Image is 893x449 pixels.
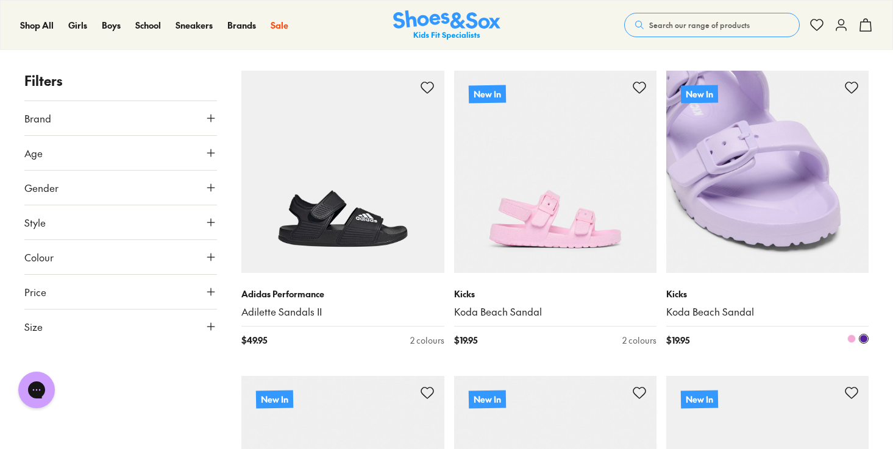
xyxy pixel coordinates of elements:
span: Gender [24,180,59,195]
span: Style [24,215,46,230]
a: Koda Beach Sandal [666,305,869,319]
a: Koda Beach Sandal [454,305,656,319]
button: Colour [24,240,217,274]
a: Brands [227,19,256,32]
button: Brand [24,101,217,135]
a: New In [666,71,869,273]
a: Shoes & Sox [393,10,500,40]
iframe: Gorgias live chat messenger [12,367,61,412]
a: New In [454,71,656,273]
a: School [135,19,161,32]
span: $ 49.95 [241,334,267,347]
p: New In [468,391,505,409]
button: Age [24,136,217,170]
span: Age [24,146,43,160]
a: Girls [68,19,87,32]
span: Brand [24,111,51,126]
button: Style [24,205,217,239]
span: Boys [102,19,121,31]
span: Girls [68,19,87,31]
img: SNS_Logo_Responsive.svg [393,10,500,40]
span: Brands [227,19,256,31]
span: Sneakers [176,19,213,31]
a: Sneakers [176,19,213,32]
p: Filters [24,71,217,91]
p: New In [468,85,505,103]
span: Shop All [20,19,54,31]
a: Sale [271,19,288,32]
p: Kicks [454,288,656,300]
span: Size [24,319,43,334]
span: Search our range of products [649,19,750,30]
p: New In [681,85,718,104]
p: Kicks [666,288,869,300]
button: Gender [24,171,217,205]
p: New In [256,391,293,409]
span: School [135,19,161,31]
span: $ 19.95 [666,334,689,347]
span: Price [24,285,46,299]
a: Boys [102,19,121,32]
a: Adilette Sandals II [241,305,444,319]
span: $ 19.95 [454,334,477,347]
span: Sale [271,19,288,31]
a: Shop All [20,19,54,32]
button: Price [24,275,217,309]
div: 2 colours [410,334,444,347]
span: Colour [24,250,54,264]
button: Search our range of products [624,13,800,37]
div: 2 colours [622,334,656,347]
p: Adidas Performance [241,288,444,300]
button: Size [24,309,217,344]
p: New In [681,391,718,409]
